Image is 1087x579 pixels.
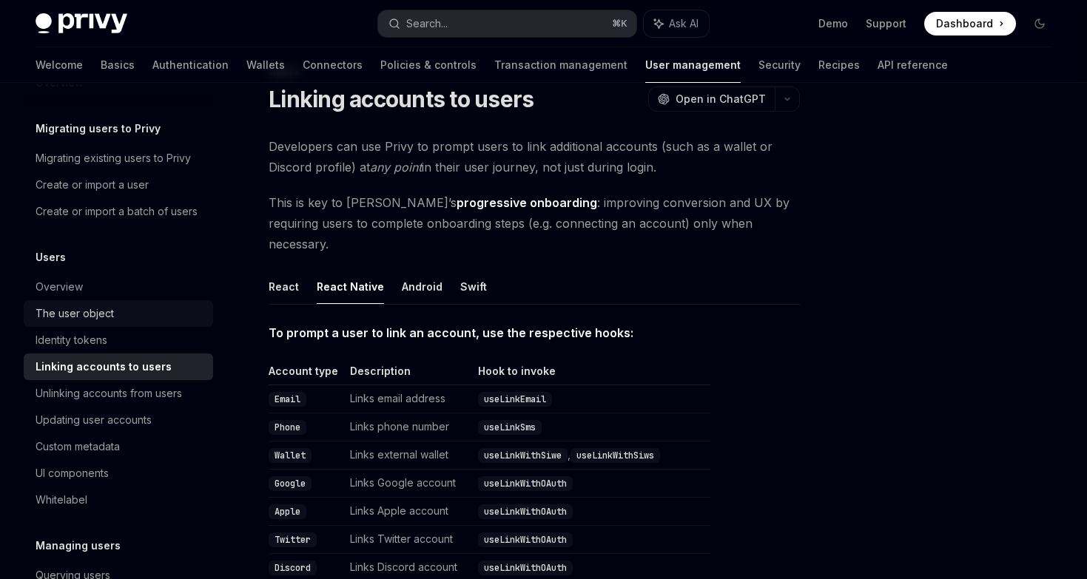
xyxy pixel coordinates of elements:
a: Updating user accounts [24,407,213,433]
button: Swift [460,269,487,304]
a: Basics [101,47,135,83]
code: Email [269,392,306,407]
div: The user object [36,305,114,322]
code: useLinkEmail [478,392,552,407]
span: Developers can use Privy to prompt users to link additional accounts (such as a wallet or Discord... [269,136,800,177]
a: Support [866,16,906,31]
td: Links email address [344,385,472,413]
button: Toggle dark mode [1028,12,1051,35]
a: Policies & controls [380,47,477,83]
td: Links phone number [344,413,472,441]
a: API reference [878,47,948,83]
a: Create or import a batch of users [24,198,213,225]
div: Unlinking accounts from users [36,385,182,402]
a: Create or import a user [24,172,213,198]
em: any point [370,160,422,175]
td: , [472,441,710,470]
code: useLinkWithOAuth [478,504,573,519]
div: Search... [406,15,448,33]
td: Links Twitter account [344,526,472,554]
span: Open in ChatGPT [676,92,766,106]
div: Identity tokens [36,331,107,349]
span: Dashboard [936,16,993,31]
code: useLinkWithOAuth [478,532,573,547]
h5: Users [36,248,66,266]
button: React [269,269,299,304]
th: Hook to invoke [472,364,710,385]
code: Apple [269,504,306,519]
code: Phone [269,420,306,435]
div: Whitelabel [36,491,87,509]
strong: progressive onboarding [457,195,597,210]
a: Demo [818,16,848,31]
div: Create or import a user [36,176,149,194]
td: Links Apple account [344,498,472,526]
div: Overview [36,278,83,296]
code: Discord [269,561,317,575]
th: Account type [269,364,344,385]
img: dark logo [36,13,127,34]
a: Linking accounts to users [24,353,213,380]
button: Open in ChatGPT [648,87,775,112]
code: useLinkWithSiwe [478,448,568,463]
div: Linking accounts to users [36,358,172,376]
a: Welcome [36,47,83,83]
a: UI components [24,460,213,487]
button: Ask AI [644,10,709,37]
a: Connectors [303,47,363,83]
h5: Migrating users to Privy [36,120,161,138]
div: UI components [36,464,109,482]
a: Transaction management [494,47,627,83]
a: Migrating existing users to Privy [24,145,213,172]
code: useLinkWithSiws [571,448,660,463]
span: This is key to [PERSON_NAME]’s : improving conversion and UX by requiring users to complete onboa... [269,192,800,254]
span: Ask AI [669,16,699,31]
a: Wallets [246,47,285,83]
a: Authentication [152,47,229,83]
span: ⌘ K [612,18,627,30]
a: Custom metadata [24,433,213,460]
a: User management [645,47,741,83]
code: Wallet [269,448,312,463]
a: Identity tokens [24,327,213,353]
div: Create or import a batch of users [36,203,198,220]
button: React Native [317,269,384,304]
td: Links Google account [344,470,472,498]
code: useLinkWithOAuth [478,476,573,491]
td: Links external wallet [344,441,472,470]
a: The user object [24,300,213,327]
a: Dashboard [924,12,1016,35]
th: Description [344,364,472,385]
h5: Managing users [36,537,121,555]
strong: To prompt a user to link an account, use the respective hooks: [269,325,633,340]
button: Android [402,269,442,304]
h1: Linking accounts to users [269,86,534,112]
div: Updating user accounts [36,411,152,429]
a: Whitelabel [24,487,213,513]
a: Security [758,47,801,83]
div: Custom metadata [36,438,120,456]
a: Overview [24,274,213,300]
code: useLinkSms [478,420,542,435]
code: Twitter [269,532,317,547]
a: Recipes [818,47,860,83]
code: useLinkWithOAuth [478,561,573,575]
button: Search...⌘K [378,10,636,37]
code: Google [269,476,312,491]
div: Migrating existing users to Privy [36,149,191,167]
a: Unlinking accounts from users [24,380,213,407]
